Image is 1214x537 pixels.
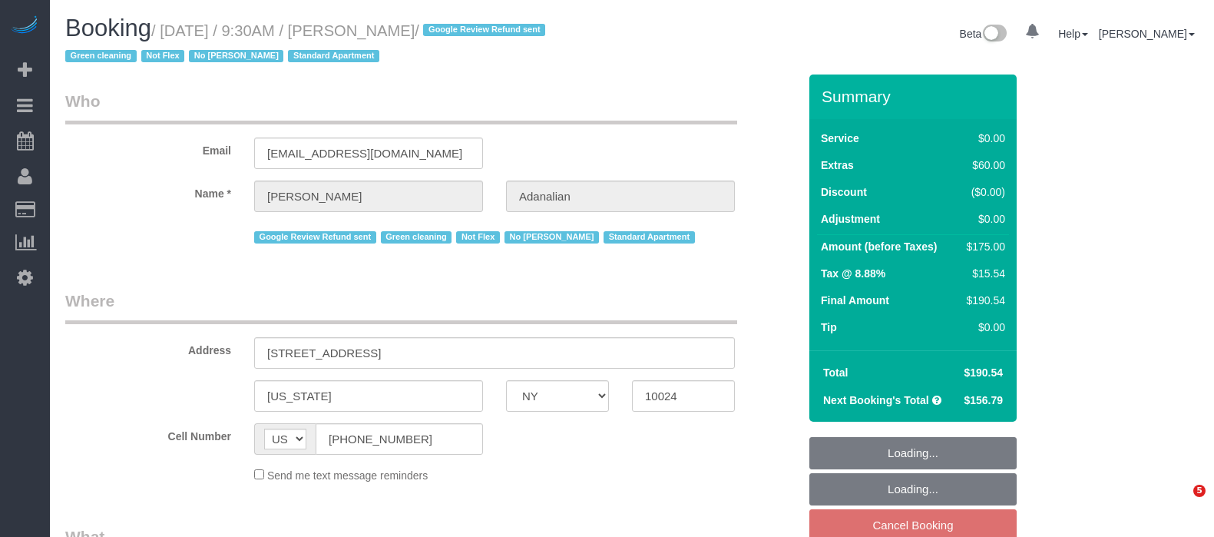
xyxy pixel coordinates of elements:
[632,380,735,412] input: Zip Code
[189,50,283,62] span: No [PERSON_NAME]
[821,266,885,281] label: Tax @ 8.88%
[961,157,1005,173] div: $60.00
[506,181,735,212] input: Last Name
[381,231,452,244] span: Green cleaning
[981,25,1007,45] img: New interface
[141,50,185,62] span: Not Flex
[1162,485,1199,522] iframe: Intercom live chat
[960,28,1007,40] a: Beta
[964,366,1003,379] span: $190.54
[316,423,483,455] input: Cell Number
[54,337,243,358] label: Address
[821,157,854,173] label: Extras
[504,231,599,244] span: No [PERSON_NAME]
[65,90,737,124] legend: Who
[456,231,500,244] span: Not Flex
[254,231,376,244] span: Google Review Refund sent
[423,24,545,36] span: Google Review Refund sent
[65,15,151,41] span: Booking
[65,290,737,324] legend: Where
[54,423,243,444] label: Cell Number
[254,181,483,212] input: First Name
[823,394,929,406] strong: Next Booking's Total
[961,266,1005,281] div: $15.54
[961,293,1005,308] div: $190.54
[961,320,1005,335] div: $0.00
[254,380,483,412] input: City
[961,239,1005,254] div: $175.00
[9,15,40,37] img: Automaid Logo
[821,320,837,335] label: Tip
[961,131,1005,146] div: $0.00
[821,211,880,227] label: Adjustment
[961,184,1005,200] div: ($0.00)
[821,184,867,200] label: Discount
[54,138,243,158] label: Email
[823,366,848,379] strong: Total
[267,469,428,482] span: Send me text message reminders
[254,138,483,169] input: Email
[288,50,379,62] span: Standard Apartment
[821,239,937,254] label: Amount (before Taxes)
[821,131,859,146] label: Service
[604,231,695,244] span: Standard Apartment
[1099,28,1195,40] a: [PERSON_NAME]
[964,394,1003,406] span: $156.79
[961,211,1005,227] div: $0.00
[65,22,550,65] small: / [DATE] / 9:30AM / [PERSON_NAME]
[822,88,1009,105] h3: Summary
[65,50,137,62] span: Green cleaning
[1193,485,1206,497] span: 5
[1058,28,1088,40] a: Help
[821,293,889,308] label: Final Amount
[54,181,243,201] label: Name *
